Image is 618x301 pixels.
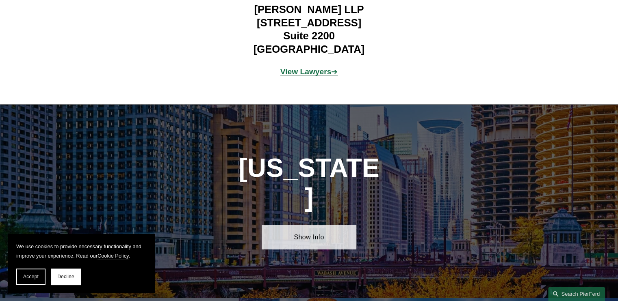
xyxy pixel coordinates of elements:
[280,67,338,76] span: ➔
[191,3,427,56] h4: [PERSON_NAME] LLP [STREET_ADDRESS] Suite 2200 [GEOGRAPHIC_DATA]
[8,234,154,293] section: Cookie banner
[262,225,356,249] a: Show Info
[548,287,605,301] a: Search this site
[16,242,146,260] p: We use cookies to provide necessary functionality and improve your experience. Read our .
[23,274,39,279] span: Accept
[51,269,80,285] button: Decline
[238,153,380,213] h1: [US_STATE]
[280,67,332,76] strong: View Lawyers
[16,269,46,285] button: Accept
[57,274,74,279] span: Decline
[98,253,129,259] a: Cookie Policy
[280,67,338,76] a: View Lawyers➔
